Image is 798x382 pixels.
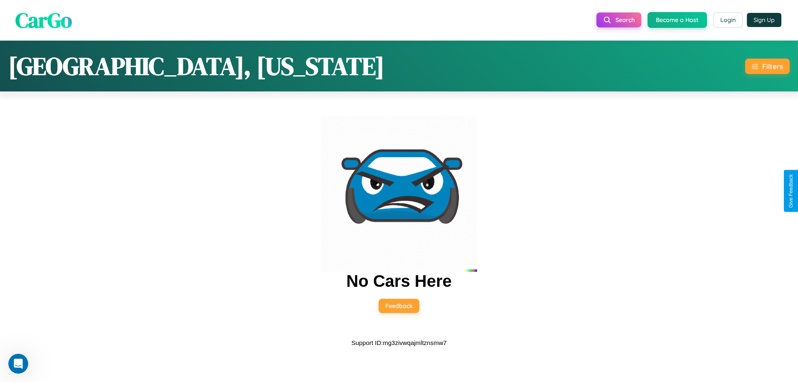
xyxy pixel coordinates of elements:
button: Filters [745,59,790,74]
div: Give Feedback [788,174,794,208]
h1: [GEOGRAPHIC_DATA], [US_STATE] [8,49,384,83]
button: Become a Host [648,12,707,28]
span: CarGo [15,5,72,34]
button: Sign Up [747,13,781,27]
p: Support ID: mg3zivwqajmltznsmw7 [351,337,446,348]
iframe: Intercom live chat [8,354,28,374]
button: Login [713,12,743,27]
span: Search [616,16,635,24]
h2: No Cars Here [346,272,451,291]
button: Feedback [379,299,419,313]
img: car [321,116,477,272]
button: Search [596,12,641,27]
div: Filters [762,62,783,71]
